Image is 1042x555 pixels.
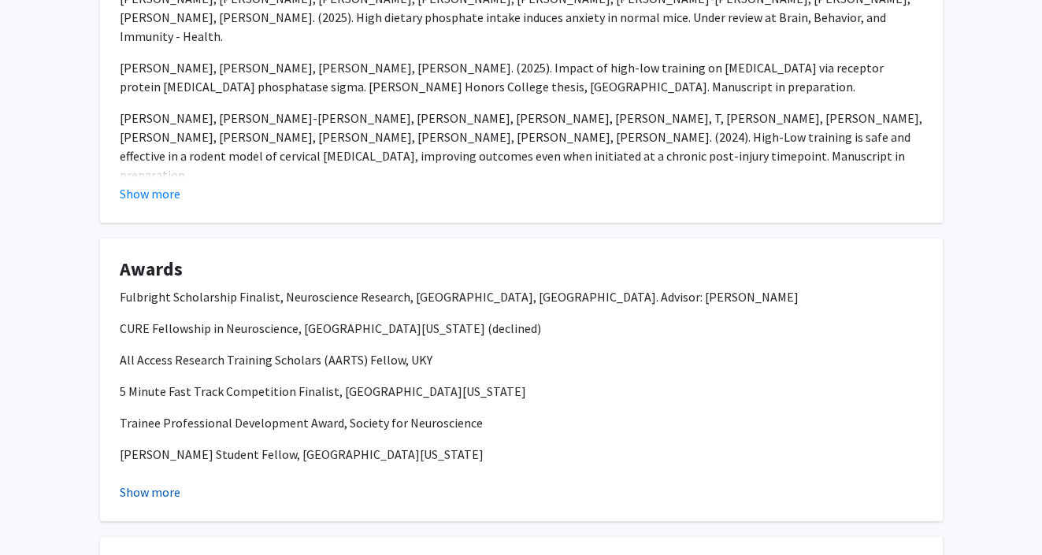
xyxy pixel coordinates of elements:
[120,413,923,432] p: Trainee Professional Development Award, Society for Neuroscience
[120,109,923,184] p: [PERSON_NAME], [PERSON_NAME]-[PERSON_NAME], [PERSON_NAME], [PERSON_NAME], [PERSON_NAME], T, [PERS...
[120,445,923,464] p: [PERSON_NAME] Student Fellow, [GEOGRAPHIC_DATA][US_STATE]
[12,484,67,543] iframe: Chat
[120,350,923,369] p: All Access Research Training Scholars (AARTS) Fellow, UKY
[120,258,923,281] h4: Awards
[120,58,923,96] p: [PERSON_NAME], [PERSON_NAME], [PERSON_NAME], [PERSON_NAME]. (2025). Impact of high-low training o...
[120,483,180,501] button: Show more
[120,382,923,401] p: 5 Minute Fast Track Competition Finalist, [GEOGRAPHIC_DATA][US_STATE]
[120,287,923,306] p: Fulbright Scholarship Finalist, Neuroscience Research, [GEOGRAPHIC_DATA], [GEOGRAPHIC_DATA]. Advi...
[120,319,923,338] p: CURE Fellowship in Neuroscience, [GEOGRAPHIC_DATA][US_STATE] (declined)
[120,184,180,203] button: Show more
